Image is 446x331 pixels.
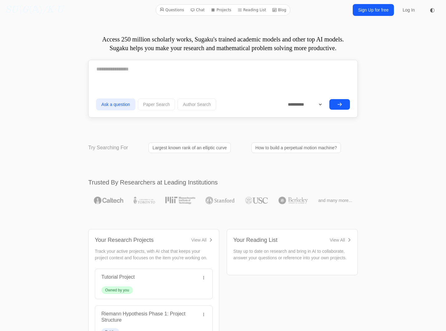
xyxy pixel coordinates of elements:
a: Sign Up for free [353,4,394,16]
a: Chat [188,6,207,14]
button: Paper Search [138,98,175,110]
div: Your Research Projects [95,236,153,244]
i: /K·U [42,5,63,15]
div: View All [191,237,206,243]
a: Riemann Hypothesis Phase 1: Project Structure [101,311,185,323]
a: How to build a perpetual motion machine? [251,142,341,153]
div: Owned by you [105,288,129,293]
div: Your Reading List [233,236,277,244]
img: UC Berkeley [279,197,308,204]
div: View All [330,237,345,243]
a: Log In [399,4,419,16]
button: ◐ [426,4,439,16]
span: and many more... [318,197,352,204]
i: SU\G [5,5,29,15]
p: Try Searching For [88,144,128,151]
a: Tutorial Project [101,274,135,280]
a: View All [330,237,351,243]
a: Blog [270,6,289,14]
img: MIT [165,197,195,204]
button: Ask a question [96,98,135,110]
img: University of Toronto [133,197,155,204]
a: Questions [157,6,187,14]
span: ◐ [430,7,435,13]
img: Stanford [206,197,235,204]
p: Stay up to date on research and bring in AI to collaborate, answer your questions or reference in... [233,248,351,261]
p: Access 250 million scholarly works, Sugaku's trained academic models and other top AI models. Sug... [88,35,358,52]
p: Track your active projects, with AI chat that keeps your project context and focuses on the item ... [95,248,213,261]
a: View All [191,237,213,243]
h2: Trusted By Researchers at Leading Institutions [88,178,358,187]
a: Projects [208,6,234,14]
a: Largest known rank of an elliptic curve [148,142,231,153]
img: USC [245,197,268,204]
a: SU\G(𝔸)/K·U [5,4,63,16]
button: Author Search [177,98,216,110]
img: Caltech [94,197,123,204]
a: Reading List [235,6,269,14]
